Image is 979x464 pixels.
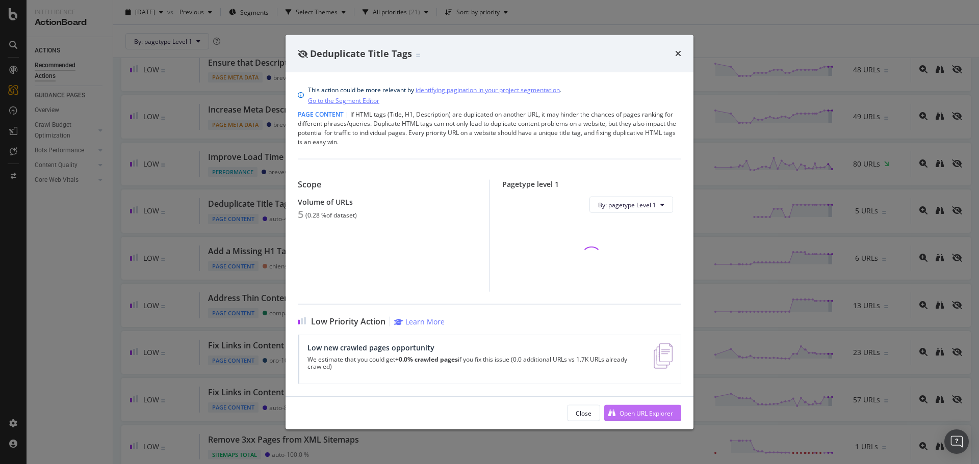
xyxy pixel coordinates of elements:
[308,85,561,106] div: This action could be more relevant by .
[675,47,681,60] div: times
[307,343,641,352] div: Low new crawled pages opportunity
[298,198,477,206] div: Volume of URLs
[567,405,600,421] button: Close
[298,110,344,119] span: Page Content
[405,317,445,326] div: Learn More
[298,180,477,189] div: Scope
[416,53,420,57] img: Equal
[298,110,681,147] div: If HTML tags (Title, H1, Description) are duplicated on another URL, it may hinder the chances of...
[589,197,673,213] button: By: pagetype Level 1
[305,212,357,219] div: ( 0.28 % of dataset )
[598,200,656,209] span: By: pagetype Level 1
[311,317,385,326] span: Low Priority Action
[604,405,681,421] button: Open URL Explorer
[307,356,641,370] p: We estimate that you could get if you fix this issue (0.0 additional URLs vs 1.7K URLs already cr...
[944,429,969,454] div: Open Intercom Messenger
[620,408,673,417] div: Open URL Explorer
[286,35,693,429] div: modal
[395,355,458,364] strong: +0.0% crawled pages
[416,85,560,95] a: identifying pagination in your project segmentation
[394,317,445,326] a: Learn More
[310,47,412,59] span: Deduplicate Title Tags
[502,180,682,188] div: Pagetype level 1
[654,343,673,369] img: e5DMFwAAAABJRU5ErkJggg==
[298,49,308,58] div: eye-slash
[298,208,303,221] div: 5
[345,110,349,119] span: |
[576,408,591,417] div: Close
[308,95,379,106] a: Go to the Segment Editor
[298,85,681,106] div: info banner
